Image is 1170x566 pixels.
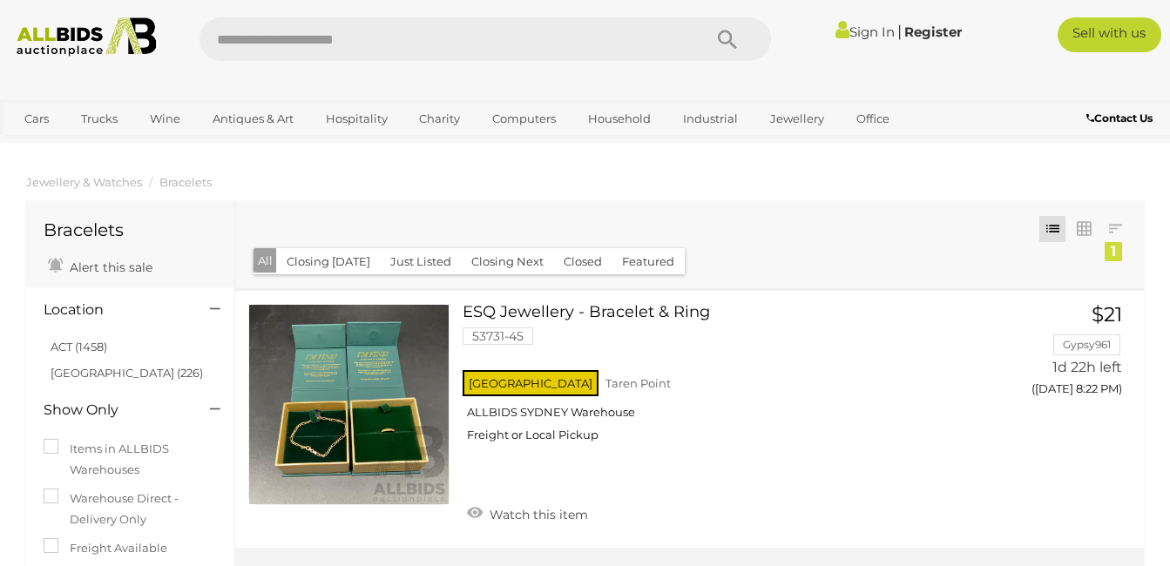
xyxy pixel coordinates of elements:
[13,133,71,162] a: Sports
[314,104,399,133] a: Hospitality
[13,104,60,133] a: Cars
[1058,17,1161,52] a: Sell with us
[845,104,901,133] a: Office
[1105,242,1122,261] div: 1
[276,248,381,275] button: Closing [DATE]
[44,220,217,239] h1: Bracelets
[481,104,567,133] a: Computers
[51,366,203,380] a: [GEOGRAPHIC_DATA] (226)
[476,304,979,456] a: ESQ Jewellery - Bracelet & Ring 53731-45 [GEOGRAPHIC_DATA] Taren Point ALLBIDS SYDNEY Warehouse F...
[1086,111,1153,125] b: Contact Us
[44,253,157,279] a: Alert this sale
[254,248,277,273] button: All
[44,439,217,480] label: Items in ALLBIDS Warehouses
[835,24,895,40] a: Sign In
[201,104,305,133] a: Antiques & Art
[461,248,554,275] button: Closing Next
[26,175,142,189] a: Jewellery & Watches
[380,248,462,275] button: Just Listed
[463,500,592,526] a: Watch this item
[44,402,184,418] h4: Show Only
[553,248,612,275] button: Closed
[44,302,184,318] h4: Location
[577,104,662,133] a: Household
[44,489,217,529] label: Warehouse Direct - Delivery Only
[408,104,471,133] a: Charity
[485,507,588,522] span: Watch this item
[897,22,902,41] span: |
[1086,109,1157,128] a: Contact Us
[159,175,212,189] a: Bracelets
[1005,304,1126,406] a: $21 Gypsy961 1d 22h left ([DATE] 8:22 PM)
[612,248,685,275] button: Featured
[904,24,962,40] a: Register
[672,104,749,133] a: Industrial
[44,538,167,558] label: Freight Available
[65,259,152,275] span: Alert this sale
[9,17,165,57] img: Allbids.com.au
[51,340,107,354] a: ACT (1458)
[81,133,227,162] a: [GEOGRAPHIC_DATA]
[139,104,192,133] a: Wine
[1092,302,1122,327] span: $21
[759,104,835,133] a: Jewellery
[70,104,129,133] a: Trucks
[684,17,771,61] button: Search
